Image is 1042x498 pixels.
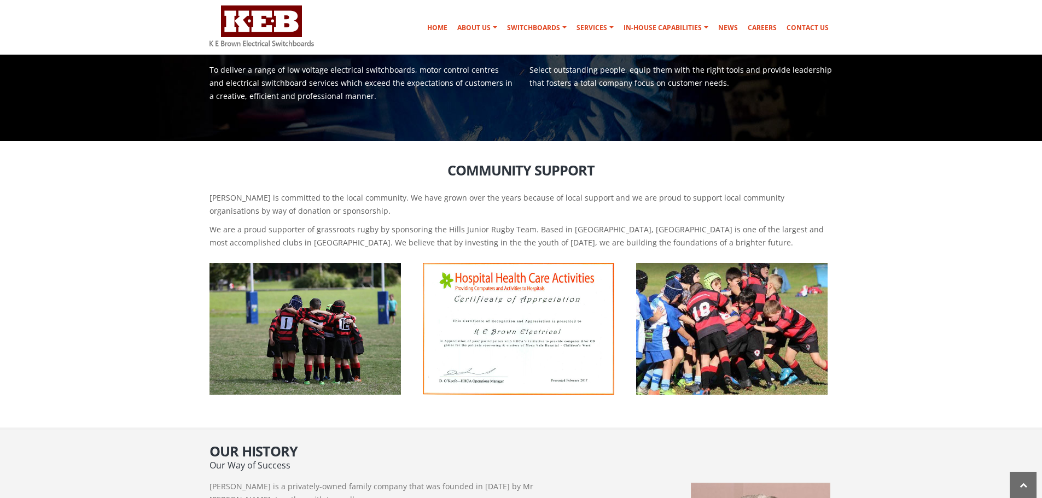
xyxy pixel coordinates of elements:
p: We are a proud supporter of grassroots rugby by sponsoring the Hills Junior Rugby Team. Based in ... [209,223,833,249]
p: To deliver a range of low voltage electrical switchboards, motor control centres and electrical s... [209,63,513,103]
a: About Us [453,17,502,39]
a: Home [423,17,452,39]
h2: Community Support [209,155,833,178]
a: Services [572,17,618,39]
h2: Our History [209,444,833,459]
a: News [714,17,742,39]
a: Careers [743,17,781,39]
p: [PERSON_NAME] is committed to the local community. We have grown over the years because of local ... [209,191,833,218]
p: Select outstanding people, equip them with the right tools and provide leadership that fosters a ... [529,63,833,90]
a: In-house Capabilities [619,17,713,39]
a: Switchboards [503,17,571,39]
p: Our Way of Success [209,459,833,472]
a: Contact Us [782,17,833,39]
img: K E Brown Electrical Switchboards [209,5,314,46]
